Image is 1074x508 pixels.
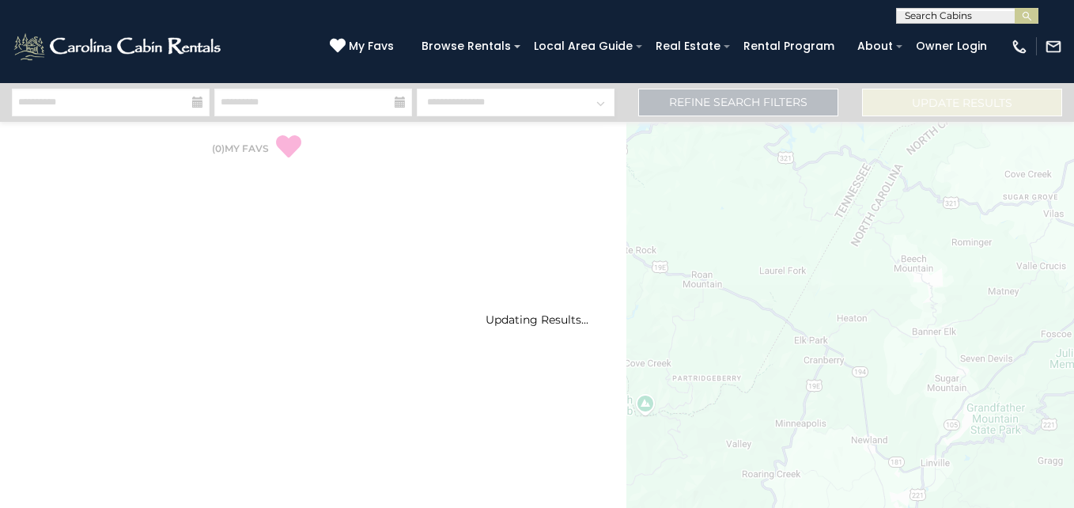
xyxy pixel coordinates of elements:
a: Rental Program [736,34,842,59]
span: My Favs [349,38,394,55]
a: Real Estate [648,34,728,59]
a: Browse Rentals [414,34,519,59]
a: Local Area Guide [526,34,641,59]
a: My Favs [330,38,398,55]
img: mail-regular-white.png [1045,38,1062,55]
img: phone-regular-white.png [1011,38,1028,55]
a: About [849,34,901,59]
a: Owner Login [908,34,995,59]
img: White-1-2.png [12,31,225,63]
